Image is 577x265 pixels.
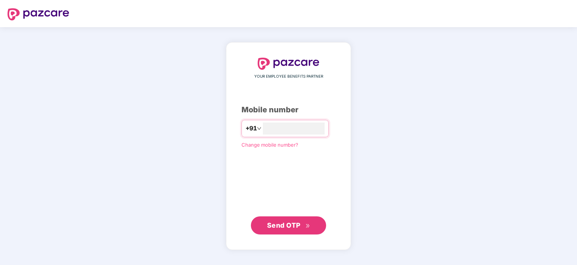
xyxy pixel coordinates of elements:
[305,224,310,228] span: double-right
[246,124,257,133] span: +91
[241,104,336,116] div: Mobile number
[241,142,298,148] a: Change mobile number?
[251,216,326,234] button: Send OTPdouble-right
[267,221,301,229] span: Send OTP
[8,8,69,20] img: logo
[254,74,323,80] span: YOUR EMPLOYEE BENEFITS PARTNER
[257,126,261,131] span: down
[258,58,319,70] img: logo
